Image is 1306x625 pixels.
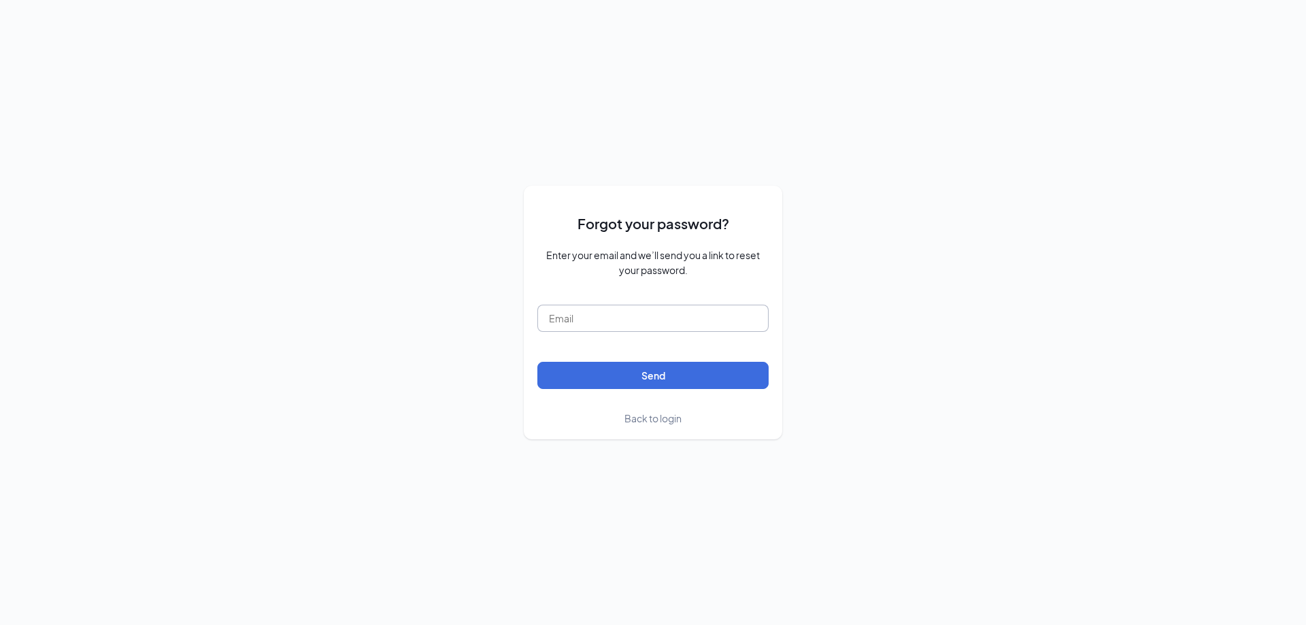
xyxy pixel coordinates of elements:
[537,362,769,389] button: Send
[537,248,769,277] span: Enter your email and we’ll send you a link to reset your password.
[624,412,682,424] span: Back to login
[624,411,682,426] a: Back to login
[577,213,729,234] span: Forgot your password?
[537,305,769,332] input: Email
